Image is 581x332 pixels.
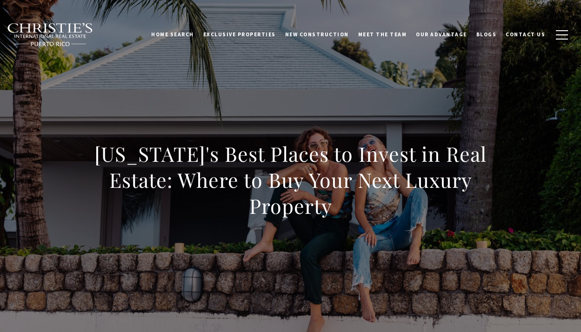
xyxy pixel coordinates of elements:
[86,141,496,219] h1: [US_STATE]'s Best Places to Invest in Real Estate: Where to Buy Your Next Luxury Property
[280,23,354,46] a: New Construction
[354,23,412,46] a: Meet the Team
[147,23,199,46] a: Home Search
[506,31,545,38] span: Contact Us
[411,23,472,46] a: Our Advantage
[203,31,276,38] span: Exclusive Properties
[476,31,497,38] span: Blogs
[416,31,467,38] span: Our Advantage
[472,23,501,46] a: Blogs
[199,23,280,46] a: Exclusive Properties
[7,23,93,47] img: Christie's International Real Estate black text logo
[285,31,349,38] span: New Construction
